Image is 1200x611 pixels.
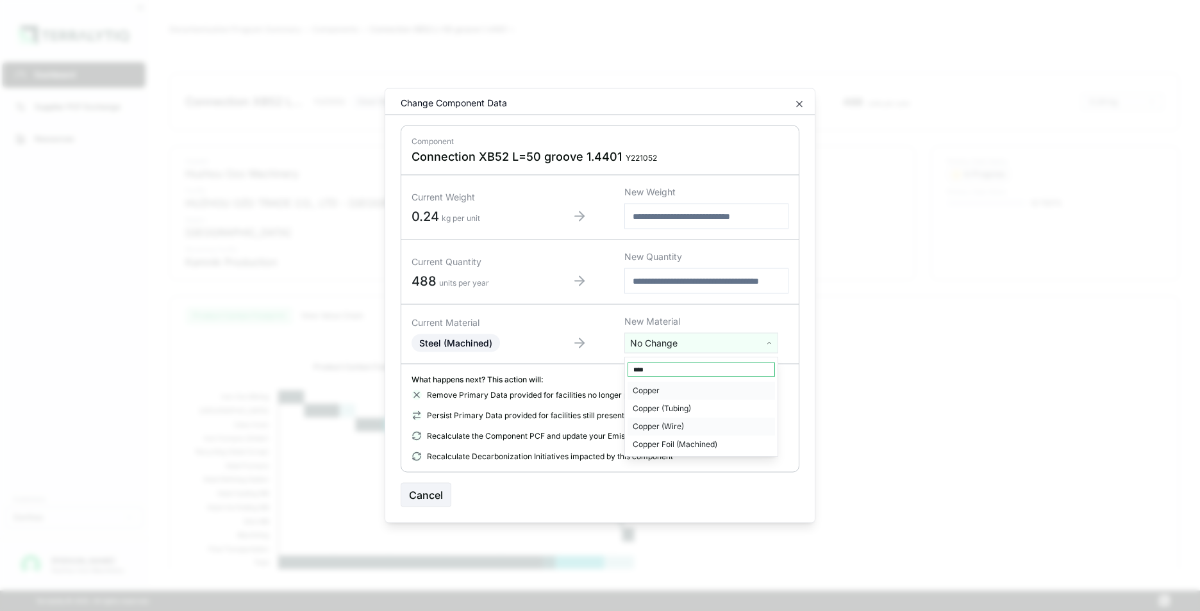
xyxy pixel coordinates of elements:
[628,418,775,436] div: Copper (Wire)
[499,233,502,239] sub: 2
[624,357,778,457] div: No Change
[480,230,519,238] span: kg CO e / kg
[628,382,775,400] div: Copper
[628,400,775,418] div: Copper (Tubing)
[443,225,465,240] span: 2.67
[467,227,478,238] svg: View audit trail
[628,436,775,453] div: Copper Foil (Machined)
